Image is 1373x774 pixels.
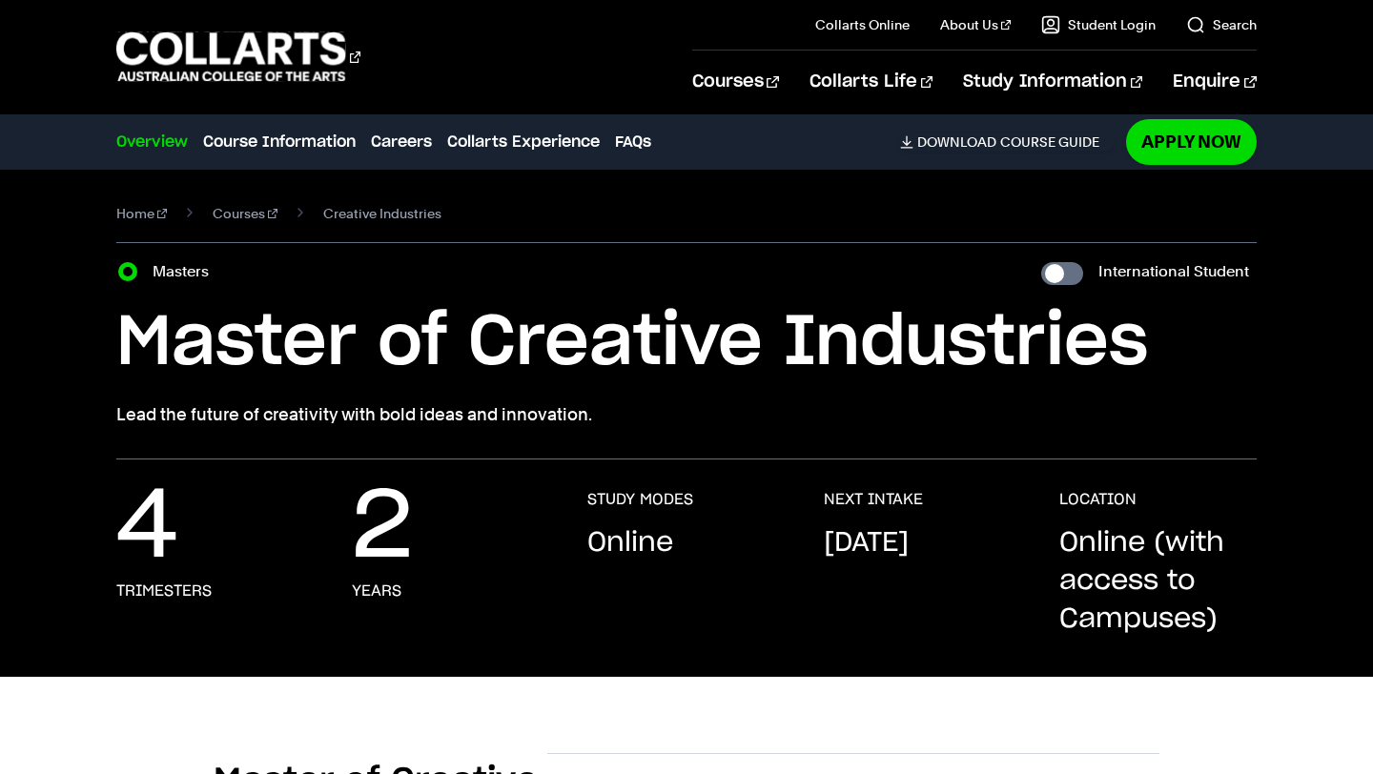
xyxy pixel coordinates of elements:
a: DownloadCourse Guide [900,133,1115,151]
label: International Student [1098,258,1249,285]
a: Collarts Experience [447,131,600,153]
h1: Master of Creative Industries [116,300,1256,386]
a: Home [116,200,167,227]
span: Creative Industries [323,200,441,227]
a: Courses [213,200,277,227]
a: Student Login [1041,15,1156,34]
p: Online (with access to Campuses) [1059,524,1257,639]
a: Courses [692,51,779,113]
a: About Us [940,15,1011,34]
a: Search [1186,15,1257,34]
a: Careers [371,131,432,153]
p: Online [587,524,673,562]
h3: Trimesters [116,581,212,601]
h3: STUDY MODES [587,490,693,509]
p: [DATE] [824,524,909,562]
a: Overview [116,131,188,153]
label: Masters [153,258,220,285]
a: Enquire [1173,51,1256,113]
p: Lead the future of creativity with bold ideas and innovation. [116,401,1256,428]
a: Collarts Life [809,51,932,113]
p: 2 [352,490,413,566]
a: Apply Now [1126,119,1257,164]
h3: LOCATION [1059,490,1137,509]
a: FAQs [615,131,651,153]
span: Download [917,133,996,151]
div: Go to homepage [116,30,360,84]
p: 4 [116,490,178,566]
h3: Years [352,581,401,601]
h3: NEXT INTAKE [824,490,923,509]
a: Collarts Online [815,15,910,34]
a: Course Information [203,131,356,153]
a: Study Information [963,51,1142,113]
